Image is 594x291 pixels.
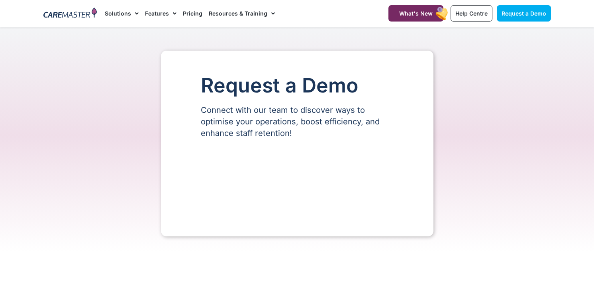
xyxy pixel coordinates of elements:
[399,10,433,17] span: What's New
[388,5,443,22] a: What's New
[201,75,394,96] h1: Request a Demo
[451,5,492,22] a: Help Centre
[497,5,551,22] a: Request a Demo
[455,10,488,17] span: Help Centre
[201,153,394,212] iframe: Form 0
[201,104,394,139] p: Connect with our team to discover ways to optimise your operations, boost efficiency, and enhance...
[43,8,97,20] img: CareMaster Logo
[502,10,546,17] span: Request a Demo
